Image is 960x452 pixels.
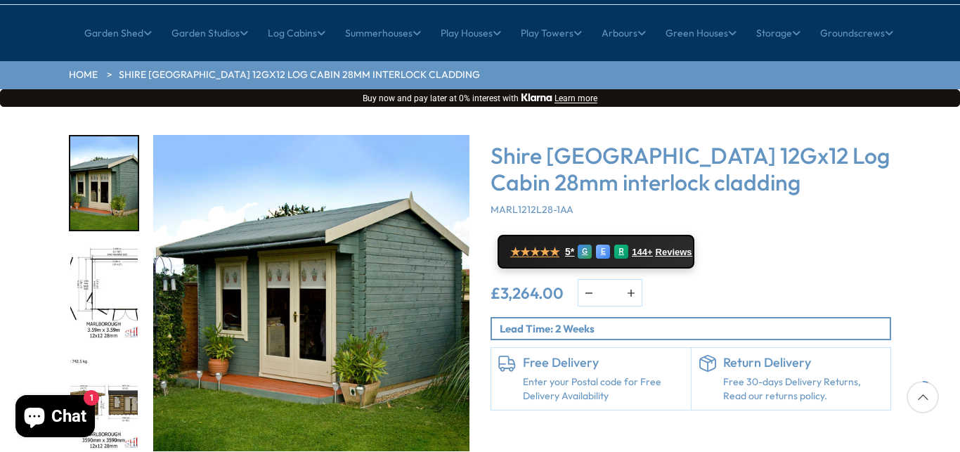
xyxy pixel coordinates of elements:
span: 144+ [632,247,652,258]
div: R [614,245,628,259]
span: MARL1212L28-1AA [491,203,573,216]
a: Play Towers [521,15,582,51]
a: ★★★★★ 5* G E R 144+ Reviews [498,235,694,269]
span: ★★★★★ [510,245,559,259]
h3: Shire [GEOGRAPHIC_DATA] 12Gx12 Log Cabin 28mm interlock cladding [491,142,891,196]
p: Free 30-days Delivery Returns, Read our returns policy. [723,375,884,403]
a: Garden Shed [84,15,152,51]
div: G [578,245,592,259]
img: 12x12MarlboroughOPTELEVATIONSMMFT28mmTEMP_a041115d-193e-4c00-ba7d-347e4517689d_200x200.jpg [70,356,138,450]
span: Reviews [656,247,692,258]
img: Shire Marlborough 12Gx12 Log Cabin 28mm interlock cladding - Best Shed [153,135,469,451]
div: 2 / 18 [69,245,139,342]
a: Shire [GEOGRAPHIC_DATA] 12Gx12 Log Cabin 28mm interlock cladding [119,68,480,82]
a: Summerhouses [345,15,421,51]
a: HOME [69,68,98,82]
ins: £3,264.00 [491,285,564,301]
img: Marlborough_7_77ba1181-c18a-42db-b353-ae209a9c9980_200x200.jpg [70,136,138,230]
div: 3 / 18 [69,355,139,451]
h6: Return Delivery [723,355,884,370]
a: Groundscrews [820,15,893,51]
a: Green Houses [666,15,737,51]
a: Enter your Postal code for Free Delivery Availability [523,375,684,403]
div: E [596,245,610,259]
inbox-online-store-chat: Shopify online store chat [11,395,99,441]
img: 12x12MarlboroughOPTFLOORPLANMFT28mmTEMP_5a83137f-d55f-493c-9331-6cd515c54ccf_200x200.jpg [70,247,138,340]
a: Log Cabins [268,15,325,51]
div: 1 / 18 [69,135,139,231]
a: Garden Studios [171,15,248,51]
a: Storage [756,15,800,51]
p: Lead Time: 2 Weeks [500,321,890,336]
h6: Free Delivery [523,355,684,370]
a: Arbours [602,15,646,51]
a: Play Houses [441,15,501,51]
